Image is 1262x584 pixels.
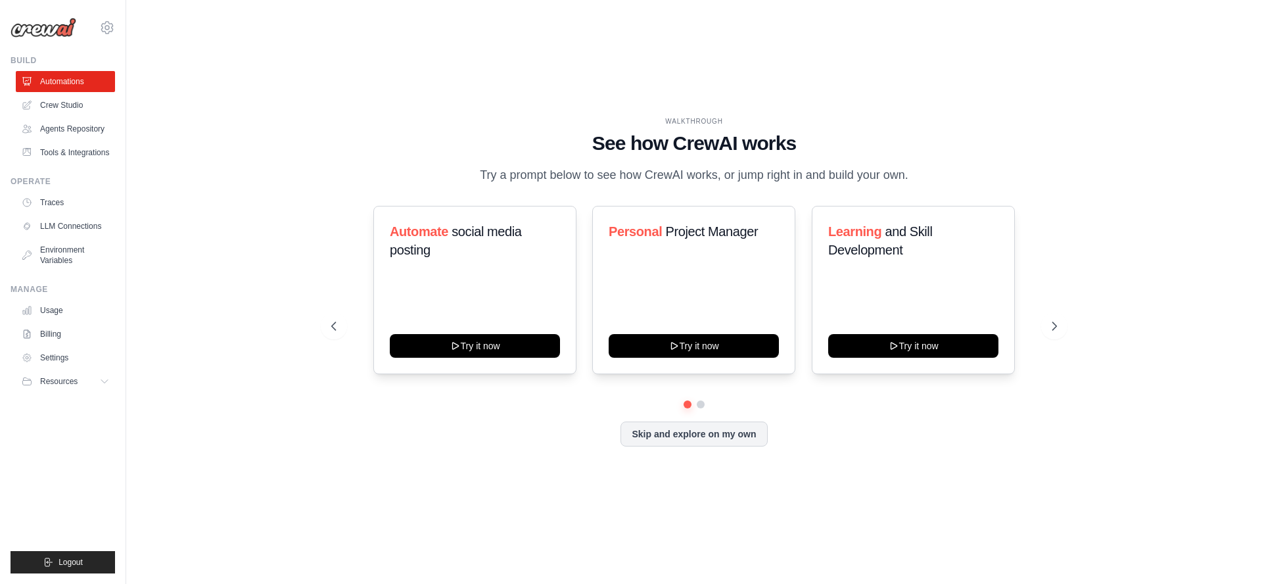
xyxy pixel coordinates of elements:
div: Operate [11,176,115,187]
div: Build [11,55,115,66]
button: Try it now [828,334,998,358]
span: Logout [58,557,83,568]
span: Automate [390,224,448,239]
a: Tools & Integrations [16,142,115,163]
a: Environment Variables [16,239,115,271]
button: Skip and explore on my own [620,422,767,447]
h1: See how CrewAI works [331,132,1057,155]
a: Automations [16,71,115,92]
a: Settings [16,347,115,368]
span: Personal [609,224,662,239]
button: Try it now [390,334,560,358]
span: social media posting [390,224,522,257]
button: Try it now [609,334,779,358]
span: Project Manager [666,224,759,239]
span: and Skill Development [828,224,932,257]
a: Traces [16,192,115,213]
span: Resources [40,376,78,387]
button: Logout [11,551,115,573]
a: Usage [16,300,115,321]
div: Manage [11,284,115,295]
p: Try a prompt below to see how CrewAI works, or jump right in and build your own. [473,166,915,185]
a: Billing [16,324,115,345]
a: Agents Repository [16,118,115,139]
div: WALKTHROUGH [331,116,1057,126]
img: Logo [11,18,76,37]
button: Resources [16,371,115,392]
a: LLM Connections [16,216,115,237]
span: Learning [828,224,881,239]
a: Crew Studio [16,95,115,116]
